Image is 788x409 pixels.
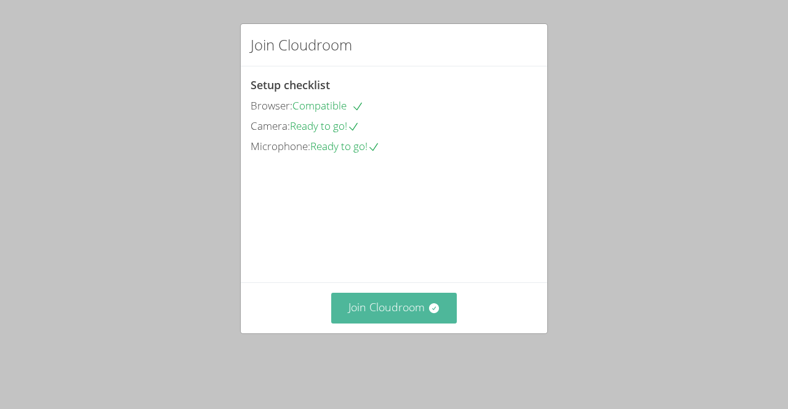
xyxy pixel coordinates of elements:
button: Join Cloudroom [331,293,457,323]
span: Camera: [251,119,290,133]
span: Microphone: [251,139,310,153]
span: Browser: [251,98,292,113]
h2: Join Cloudroom [251,34,352,56]
span: Ready to go! [290,119,360,133]
span: Setup checklist [251,77,330,92]
span: Ready to go! [310,139,380,153]
span: Compatible [292,98,364,113]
